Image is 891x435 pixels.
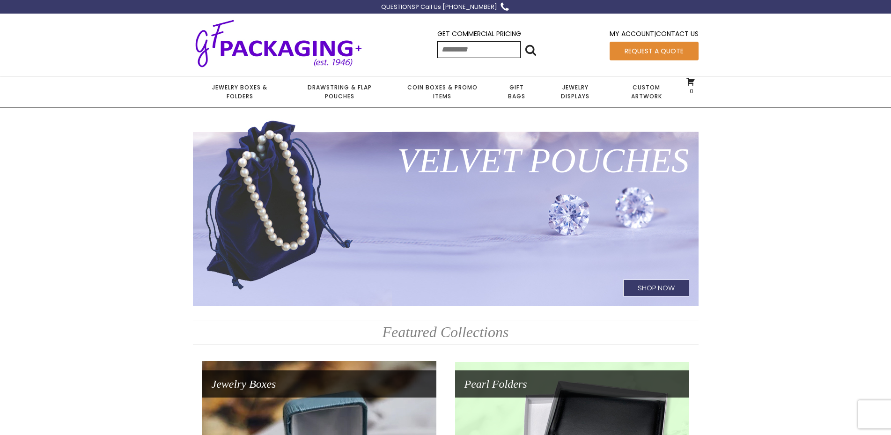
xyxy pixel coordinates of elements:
a: Gift Bags [493,76,541,107]
a: Jewelry Displays [541,76,610,107]
a: Request a Quote [610,42,699,60]
div: QUESTIONS? Call Us [PHONE_NUMBER] [381,2,497,12]
h1: Shop Now [623,280,689,296]
a: Jewelry Boxes & Folders [193,76,287,107]
a: Velvet PouchesShop Now [193,118,699,306]
a: Contact Us [656,29,699,38]
span: 0 [687,87,693,95]
h1: Velvet Pouches [193,128,699,193]
a: Custom Artwork [610,76,683,107]
a: Drawstring & Flap Pouches [287,76,392,107]
h1: Pearl Folders [455,370,689,398]
h1: Jewelry Boxes [202,370,436,398]
a: My Account [610,29,654,38]
a: 0 [686,77,695,95]
a: Coin Boxes & Promo Items [392,76,492,107]
div: | [610,29,699,41]
img: GF Packaging + - Established 1946 [193,18,364,69]
h2: Featured Collections [193,320,699,345]
a: Get Commercial Pricing [437,29,521,38]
